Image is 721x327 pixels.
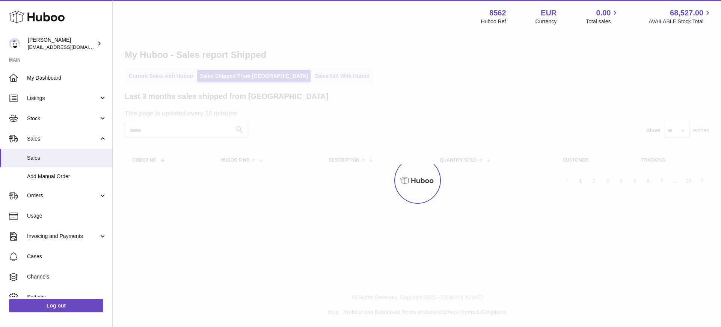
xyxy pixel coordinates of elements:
[649,8,712,25] a: 68,527.00 AVAILABLE Stock Total
[27,95,99,102] span: Listings
[27,74,107,82] span: My Dashboard
[27,273,107,280] span: Channels
[27,212,107,220] span: Usage
[586,18,619,25] span: Total sales
[596,8,611,18] span: 0.00
[541,8,557,18] strong: EUR
[27,154,107,162] span: Sales
[27,233,99,240] span: Invoicing and Payments
[27,115,99,122] span: Stock
[27,135,99,142] span: Sales
[535,18,557,25] div: Currency
[28,36,95,51] div: [PERSON_NAME]
[27,192,99,199] span: Orders
[28,44,110,50] span: [EMAIL_ADDRESS][DOMAIN_NAME]
[481,18,506,25] div: Huboo Ref
[27,294,107,301] span: Settings
[489,8,506,18] strong: 8562
[670,8,703,18] span: 68,527.00
[9,38,20,49] img: fumi@codeofbell.com
[586,8,619,25] a: 0.00 Total sales
[27,173,107,180] span: Add Manual Order
[27,253,107,260] span: Cases
[649,18,712,25] span: AVAILABLE Stock Total
[9,299,103,312] a: Log out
